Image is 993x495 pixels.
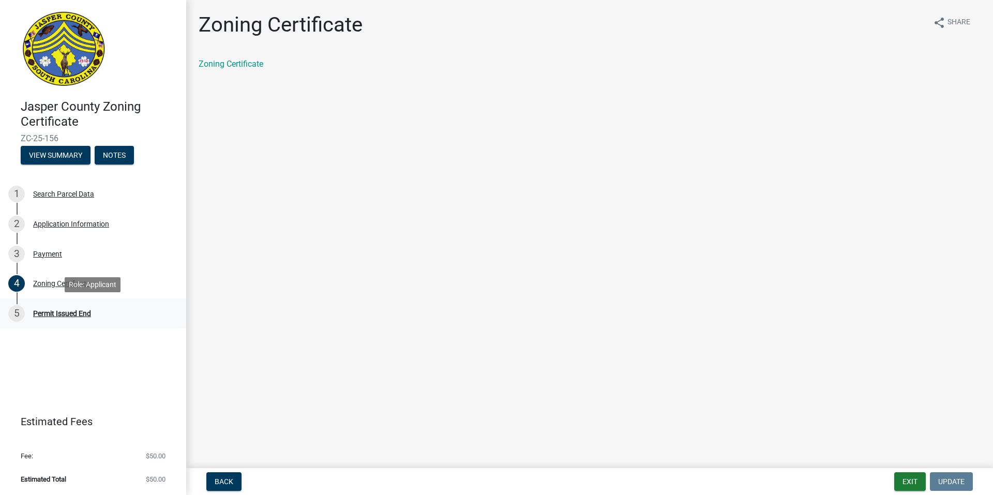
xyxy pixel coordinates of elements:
[21,146,91,164] button: View Summary
[947,17,970,29] span: Share
[146,453,165,459] span: $50.00
[33,310,91,317] div: Permit Issued End
[146,476,165,483] span: $50.00
[8,275,25,292] div: 4
[95,146,134,164] button: Notes
[199,59,263,69] a: Zoning Certificate
[33,250,62,258] div: Payment
[930,472,973,491] button: Update
[21,11,107,88] img: Jasper County, South Carolina
[938,477,965,486] span: Update
[21,453,33,459] span: Fee:
[65,277,121,292] div: Role: Applicant
[21,476,66,483] span: Estimated Total
[8,216,25,232] div: 2
[8,186,25,202] div: 1
[215,477,233,486] span: Back
[21,99,178,129] h4: Jasper County Zoning Certificate
[8,305,25,322] div: 5
[21,133,165,143] span: ZC-25-156
[95,152,134,160] wm-modal-confirm: Notes
[33,220,109,228] div: Application Information
[33,190,94,198] div: Search Parcel Data
[206,472,242,491] button: Back
[21,152,91,160] wm-modal-confirm: Summary
[199,12,363,37] h1: Zoning Certificate
[33,280,90,287] div: Zoning Certificate
[8,246,25,262] div: 3
[925,12,979,33] button: shareShare
[933,17,945,29] i: share
[894,472,926,491] button: Exit
[8,411,170,432] a: Estimated Fees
